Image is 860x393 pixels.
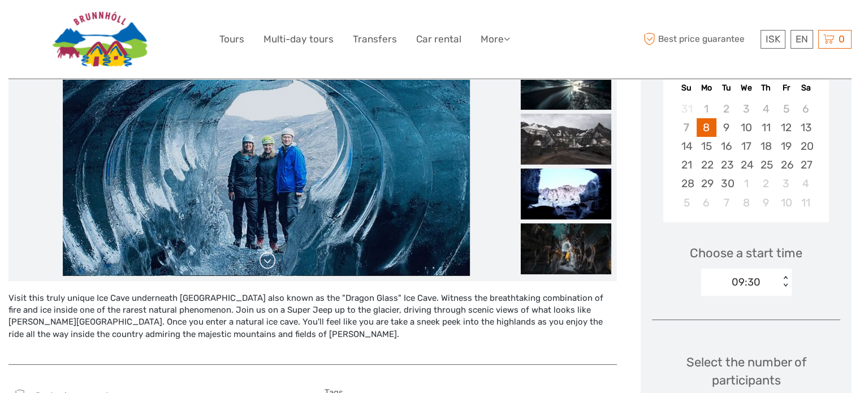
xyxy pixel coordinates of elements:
[776,156,796,174] div: Choose Friday, September 26th, 2025
[521,223,611,274] img: fc570482f5b34c56b0be150f90ad75ae_slider_thumbnail.jpg
[756,100,776,118] div: Not available Thursday, September 4th, 2025
[756,137,776,156] div: Choose Thursday, September 18th, 2025
[690,244,802,262] span: Choose a start time
[716,118,736,137] div: Choose Tuesday, September 9th, 2025
[837,33,846,45] span: 0
[263,31,334,47] a: Multi-day tours
[667,100,826,212] div: month 2025-09
[736,174,756,193] div: Choose Wednesday, October 1st, 2025
[676,118,696,137] div: Not available Sunday, September 7th, 2025
[16,20,128,29] p: We're away right now. Please check back later!
[716,156,736,174] div: Choose Tuesday, September 23rd, 2025
[481,31,510,47] a: More
[796,156,816,174] div: Choose Saturday, September 27th, 2025
[776,193,796,212] div: Choose Friday, October 10th, 2025
[697,137,716,156] div: Choose Monday, September 15th, 2025
[416,31,461,47] a: Car rental
[353,31,397,47] a: Transfers
[756,118,776,137] div: Choose Thursday, September 11th, 2025
[790,30,813,49] div: EN
[756,174,776,193] div: Choose Thursday, October 2nd, 2025
[716,174,736,193] div: Choose Tuesday, September 30th, 2025
[130,18,144,31] button: Open LiveChat chat widget
[796,193,816,212] div: Choose Saturday, October 11th, 2025
[641,30,758,49] span: Best price guarantee
[796,118,816,137] div: Choose Saturday, September 13th, 2025
[736,137,756,156] div: Choose Wednesday, September 17th, 2025
[676,156,696,174] div: Choose Sunday, September 21st, 2025
[736,118,756,137] div: Choose Wednesday, September 10th, 2025
[521,114,611,165] img: 420aa965c2094606b848068d663268ab_slider_thumbnail.jpg
[521,59,611,110] img: 15d6a59af94b49c2976804d12bfbed98_slider_thumbnail.jpg
[776,174,796,193] div: Choose Friday, October 3rd, 2025
[716,80,736,96] div: Tu
[697,80,716,96] div: Mo
[776,100,796,118] div: Not available Friday, September 5th, 2025
[716,137,736,156] div: Choose Tuesday, September 16th, 2025
[697,156,716,174] div: Choose Monday, September 22nd, 2025
[796,80,816,96] div: Sa
[736,100,756,118] div: Not available Wednesday, September 3rd, 2025
[716,100,736,118] div: Not available Tuesday, September 2nd, 2025
[736,80,756,96] div: We
[676,137,696,156] div: Choose Sunday, September 14th, 2025
[697,174,716,193] div: Choose Monday, September 29th, 2025
[796,174,816,193] div: Choose Saturday, October 4th, 2025
[676,193,696,212] div: Choose Sunday, October 5th, 2025
[781,276,790,288] div: < >
[49,8,155,70] img: 842-d8486d28-25b1-4ae4-99a1-80b19c3c040c_logo_big.jpg
[756,80,776,96] div: Th
[776,80,796,96] div: Fr
[736,156,756,174] div: Choose Wednesday, September 24th, 2025
[732,275,760,290] div: 09:30
[796,137,816,156] div: Choose Saturday, September 20th, 2025
[796,100,816,118] div: Not available Saturday, September 6th, 2025
[756,156,776,174] div: Choose Thursday, September 25th, 2025
[766,33,780,45] span: ISK
[676,100,696,118] div: Not available Sunday, August 31st, 2025
[676,80,696,96] div: Su
[736,193,756,212] div: Choose Wednesday, October 8th, 2025
[716,193,736,212] div: Choose Tuesday, October 7th, 2025
[8,292,617,353] div: Visit this truly unique Ice Cave underneath [GEOGRAPHIC_DATA] also known as the "Dragon Glass" Ic...
[776,137,796,156] div: Choose Friday, September 19th, 2025
[63,4,470,275] img: 86367709393640f9a70fe9c0ca8465c7_main_slider.jpg
[219,31,244,47] a: Tours
[776,118,796,137] div: Choose Friday, September 12th, 2025
[697,118,716,137] div: Choose Monday, September 8th, 2025
[756,193,776,212] div: Choose Thursday, October 9th, 2025
[676,174,696,193] div: Choose Sunday, September 28th, 2025
[521,169,611,219] img: b1fb2c84a4c348a289499c71a4010bb6_slider_thumbnail.jpg
[697,100,716,118] div: Not available Monday, September 1st, 2025
[697,193,716,212] div: Choose Monday, October 6th, 2025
